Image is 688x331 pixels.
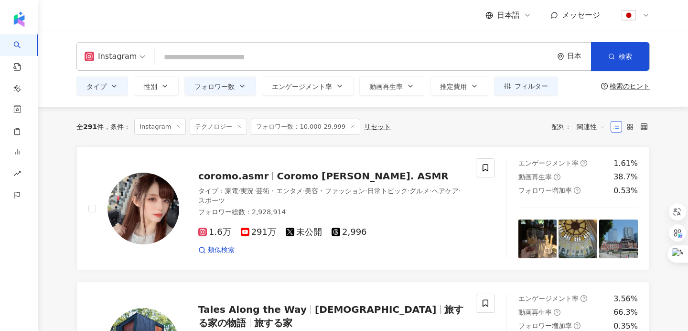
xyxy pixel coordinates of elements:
[518,173,552,181] span: 動画再生率
[194,83,235,90] span: フォロワー数
[198,304,307,315] span: Tales Along the Way
[208,245,235,255] span: 類似検索
[369,83,403,90] span: 動画再生率
[198,304,463,329] span: 旅する家の物語
[315,304,436,315] span: [DEMOGRAPHIC_DATA]
[554,309,560,316] span: question-circle
[367,187,408,195] span: 日常トピック
[515,82,548,90] span: フィルター
[613,307,638,318] div: 66.3%
[494,77,558,96] button: フィルター
[198,187,464,205] div: タイプ ：
[610,82,650,90] div: 検索のヒント
[251,119,360,135] span: フォロワー数：10,000-29,999
[198,227,231,237] span: 1.6万
[190,119,247,135] span: テクノロジー
[551,119,611,134] div: 配列：
[184,77,256,96] button: フォロワー数
[430,187,431,195] span: ·
[225,187,238,195] span: 家電
[11,11,27,27] img: logo icon
[86,83,107,90] span: タイプ
[303,187,305,195] span: ·
[76,146,650,270] a: KOL Avatarcoromo.asmrCoromo [PERSON_NAME]. ASMRタイプ：家電·実況·芸術・エンタメ·美容・ファッション·日常トピック·グルメ·ヘアケア·スポーツフォ...
[613,158,638,169] div: 1.61%
[238,187,240,195] span: ·
[613,172,638,182] div: 38.7%
[134,77,179,96] button: 性別
[83,123,97,131] span: 291
[559,220,597,258] img: post-image
[518,295,579,302] span: エンゲージメント率
[254,187,256,195] span: ·
[332,227,367,237] span: 2,996
[580,160,587,166] span: question-circle
[198,197,225,204] span: スポーツ
[364,123,391,131] div: リセット
[432,187,459,195] span: ヘアケア
[518,322,572,330] span: フォロワー増加率
[365,187,367,195] span: ·
[518,187,572,194] span: フォロワー増加率
[262,77,354,96] button: エンゲージメント率
[574,322,580,329] span: question-circle
[613,294,638,304] div: 3.56%
[277,170,448,182] span: Coromo [PERSON_NAME]. ASMR
[613,186,638,196] div: 0.53%
[240,187,254,195] span: 実況
[409,187,430,195] span: グルメ
[198,208,464,217] div: フォロワー総数 ： 2,928,914
[497,10,520,21] span: 日本語
[76,123,104,131] div: 全 件
[554,174,560,180] span: question-circle
[13,34,32,138] a: search
[620,6,638,24] img: flag-Japan-800x800.png
[440,83,467,90] span: 推定費用
[198,170,269,182] span: coromo.asmr
[430,77,488,96] button: 推定費用
[557,53,564,60] span: environment
[518,159,579,167] span: エンゲージメント率
[518,220,557,258] img: post-image
[85,49,137,64] div: Instagram
[601,83,608,89] span: question-circle
[599,220,638,258] img: post-image
[13,164,21,186] span: rise
[574,187,580,194] span: question-circle
[144,83,157,90] span: 性別
[104,123,130,131] span: 条件 ：
[254,317,292,329] span: 旅する家
[76,77,128,96] button: タイプ
[459,187,461,195] span: ·
[577,119,605,134] span: 関連性
[408,187,409,195] span: ·
[562,11,600,20] span: メッセージ
[619,53,632,60] span: 検索
[359,77,424,96] button: 動画再生率
[580,295,587,302] span: question-circle
[272,83,332,90] span: エンゲージメント率
[107,173,179,244] img: KOL Avatar
[567,52,591,60] div: 日本
[518,309,552,316] span: 動画再生率
[256,187,303,195] span: 芸術・エンタメ
[286,227,322,237] span: 未公開
[305,187,365,195] span: 美容・ファッション
[198,245,235,255] a: 類似検索
[134,119,186,135] span: Instagram
[241,227,276,237] span: 291万
[591,42,649,71] button: 検索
